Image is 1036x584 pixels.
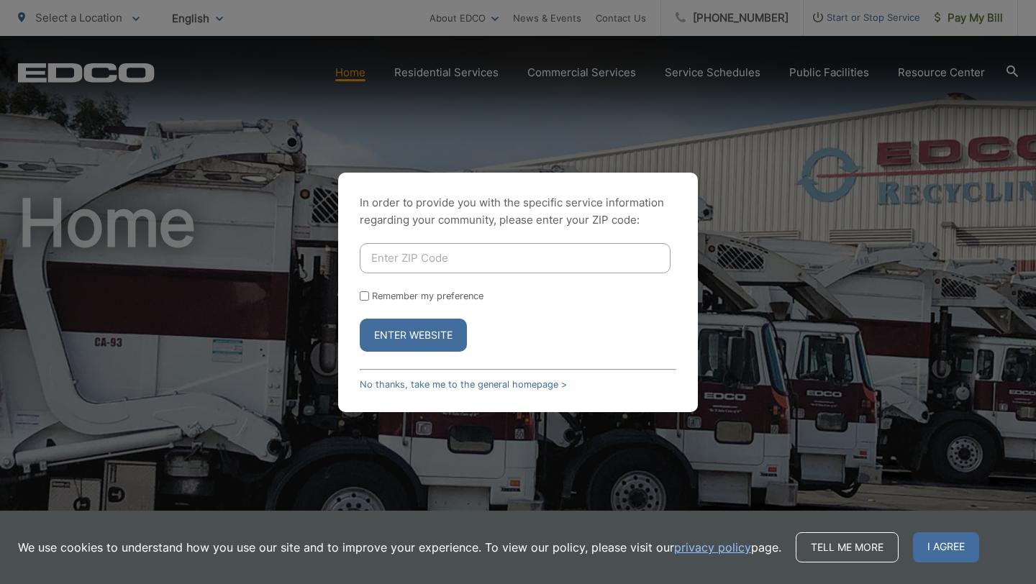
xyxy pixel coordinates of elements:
[360,194,676,229] p: In order to provide you with the specific service information regarding your community, please en...
[360,243,671,273] input: Enter ZIP Code
[360,379,567,390] a: No thanks, take me to the general homepage >
[674,539,751,556] a: privacy policy
[796,532,899,562] a: Tell me more
[372,291,483,301] label: Remember my preference
[360,319,467,352] button: Enter Website
[913,532,979,562] span: I agree
[18,539,781,556] p: We use cookies to understand how you use our site and to improve your experience. To view our pol...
